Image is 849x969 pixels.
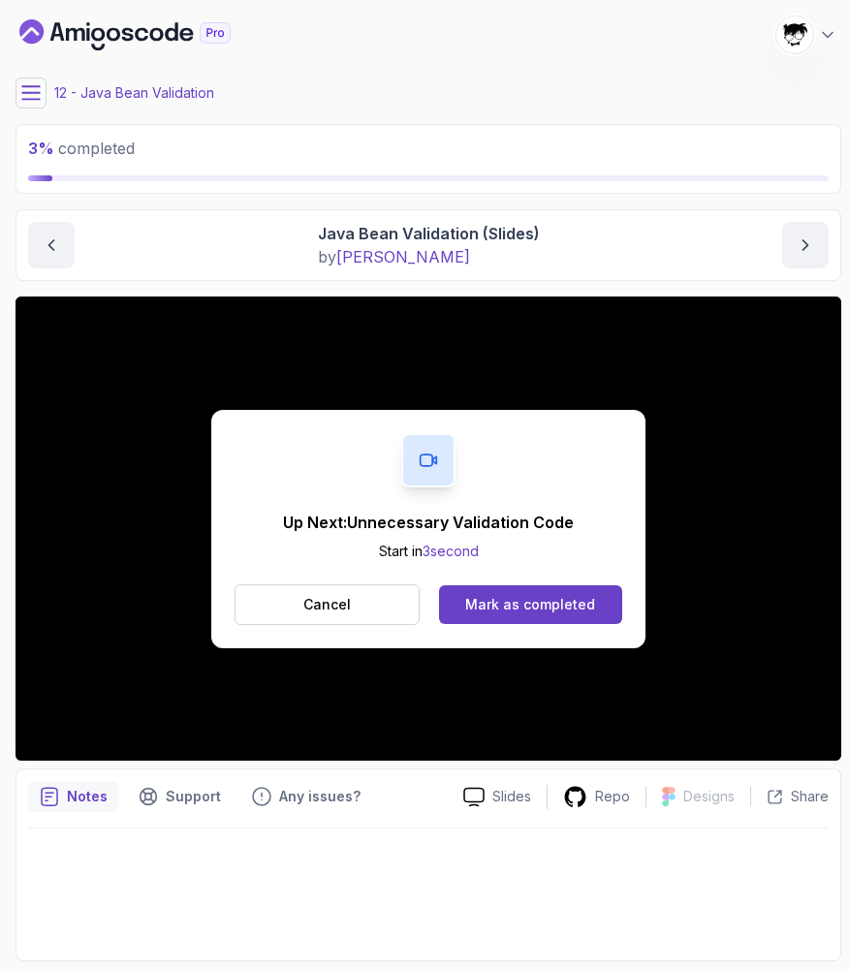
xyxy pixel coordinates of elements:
span: 3 second [423,543,479,559]
button: Mark as completed [439,585,622,624]
p: Slides [492,787,531,806]
button: next content [782,222,829,268]
button: user profile image [775,16,837,54]
p: Cancel [303,595,351,614]
a: Dashboard [19,19,275,50]
button: Share [750,787,829,806]
p: Support [166,787,221,806]
a: Slides [448,787,547,807]
img: user profile image [776,16,813,53]
span: completed [28,139,135,158]
button: previous content [28,222,75,268]
p: Repo [595,787,630,806]
a: Repo [548,785,645,809]
p: Any issues? [279,787,361,806]
p: Share [791,787,829,806]
p: Designs [683,787,735,806]
p: Java Bean Validation (Slides) [318,222,540,245]
button: notes button [28,781,119,812]
button: Support button [127,781,233,812]
div: Mark as completed [465,595,595,614]
p: Notes [67,787,108,806]
span: 3 % [28,139,54,158]
button: Feedback button [240,781,372,812]
p: Start in [283,542,574,561]
iframe: 1 - Java Bean Validation (Slides) [16,297,841,761]
p: Up Next: Unnecessary Validation Code [283,511,574,534]
span: [PERSON_NAME] [336,247,470,266]
p: 12 - Java Bean Validation [54,83,214,103]
p: by [318,245,540,268]
button: Cancel [235,584,420,625]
